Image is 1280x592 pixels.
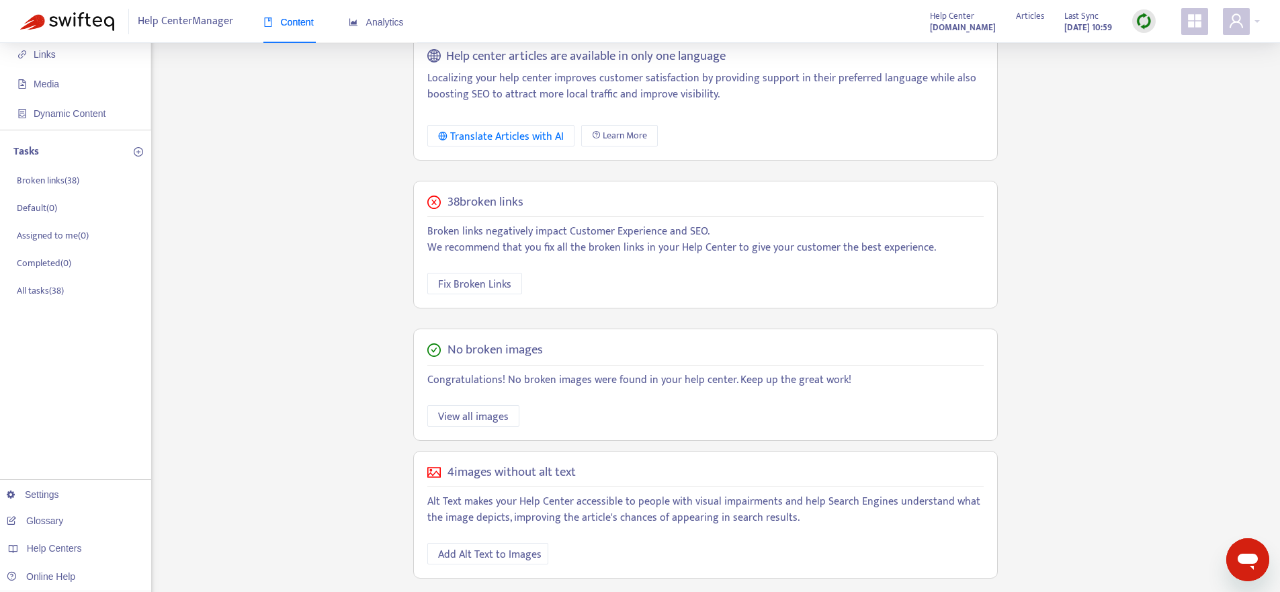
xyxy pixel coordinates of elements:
[17,201,57,215] p: Default ( 0 )
[427,71,984,103] p: Localizing your help center improves customer satisfaction by providing support in their preferre...
[7,489,59,500] a: Settings
[930,19,996,35] a: [DOMAIN_NAME]
[427,372,984,388] p: Congratulations! No broken images were found in your help center. Keep up the great work!
[581,125,658,146] a: Learn More
[17,173,79,187] p: Broken links ( 38 )
[7,515,63,526] a: Glossary
[447,343,543,358] h5: No broken images
[438,546,542,563] span: Add Alt Text to Images
[427,224,984,256] p: Broken links negatively impact Customer Experience and SEO. We recommend that you fix all the bro...
[138,9,233,34] span: Help Center Manager
[438,128,564,145] div: Translate Articles with AI
[17,79,27,89] span: file-image
[438,276,511,293] span: Fix Broken Links
[427,273,522,294] button: Fix Broken Links
[930,9,974,24] span: Help Center
[17,109,27,118] span: container
[17,50,27,59] span: link
[34,108,105,119] span: Dynamic Content
[427,405,519,427] button: View all images
[427,125,574,146] button: Translate Articles with AI
[1064,20,1112,35] strong: [DATE] 10:59
[263,17,314,28] span: Content
[134,147,143,157] span: plus-circle
[349,17,358,27] span: area-chart
[447,465,576,480] h5: 4 images without alt text
[603,128,647,143] span: Learn More
[1064,9,1099,24] span: Last Sync
[1136,13,1152,30] img: sync.dc5367851b00ba804db3.png
[17,228,89,243] p: Assigned to me ( 0 )
[17,284,64,298] p: All tasks ( 38 )
[930,20,996,35] strong: [DOMAIN_NAME]
[427,196,441,209] span: close-circle
[34,49,56,60] span: Links
[1226,538,1269,581] iframe: Button to launch messaging window
[20,12,114,31] img: Swifteq
[427,49,441,65] span: global
[427,543,548,564] button: Add Alt Text to Images
[438,409,509,425] span: View all images
[34,79,59,89] span: Media
[13,144,39,160] p: Tasks
[427,343,441,357] span: check-circle
[27,543,82,554] span: Help Centers
[349,17,404,28] span: Analytics
[1228,13,1244,29] span: user
[17,256,71,270] p: Completed ( 0 )
[7,571,75,582] a: Online Help
[446,49,726,65] h5: Help center articles are available in only one language
[427,494,984,526] p: Alt Text makes your Help Center accessible to people with visual impairments and help Search Engi...
[1187,13,1203,29] span: appstore
[263,17,273,27] span: book
[447,195,523,210] h5: 38 broken links
[1016,9,1044,24] span: Articles
[427,466,441,479] span: picture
